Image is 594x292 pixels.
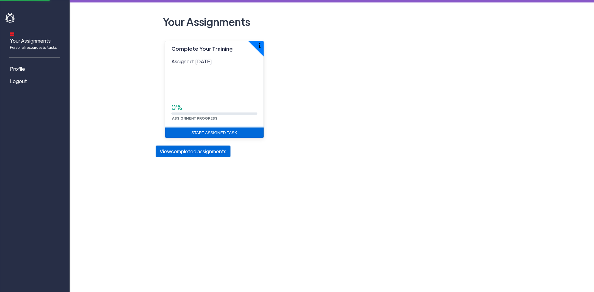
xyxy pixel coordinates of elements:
[171,103,257,112] div: 0%
[10,78,27,85] span: Logout
[5,13,16,23] img: havoc-shield-logo-white.png
[165,128,264,138] a: Start Assigned Task
[171,116,218,120] small: Assignment Progress
[171,58,257,65] p: Assigned: [DATE]
[259,43,260,48] img: info-icon.svg
[156,146,230,157] button: Viewcompleted assignments
[5,75,67,87] a: Logout
[5,28,67,53] a: Your AssignmentsPersonal resources & tasks
[160,12,504,31] h2: Your Assignments
[10,32,14,36] img: dashboard-icon.svg
[10,65,25,73] span: Profile
[5,63,67,75] a: Profile
[171,45,233,52] span: Complete Your Training
[10,44,57,50] span: Personal resources & tasks
[10,37,57,50] span: Your Assignments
